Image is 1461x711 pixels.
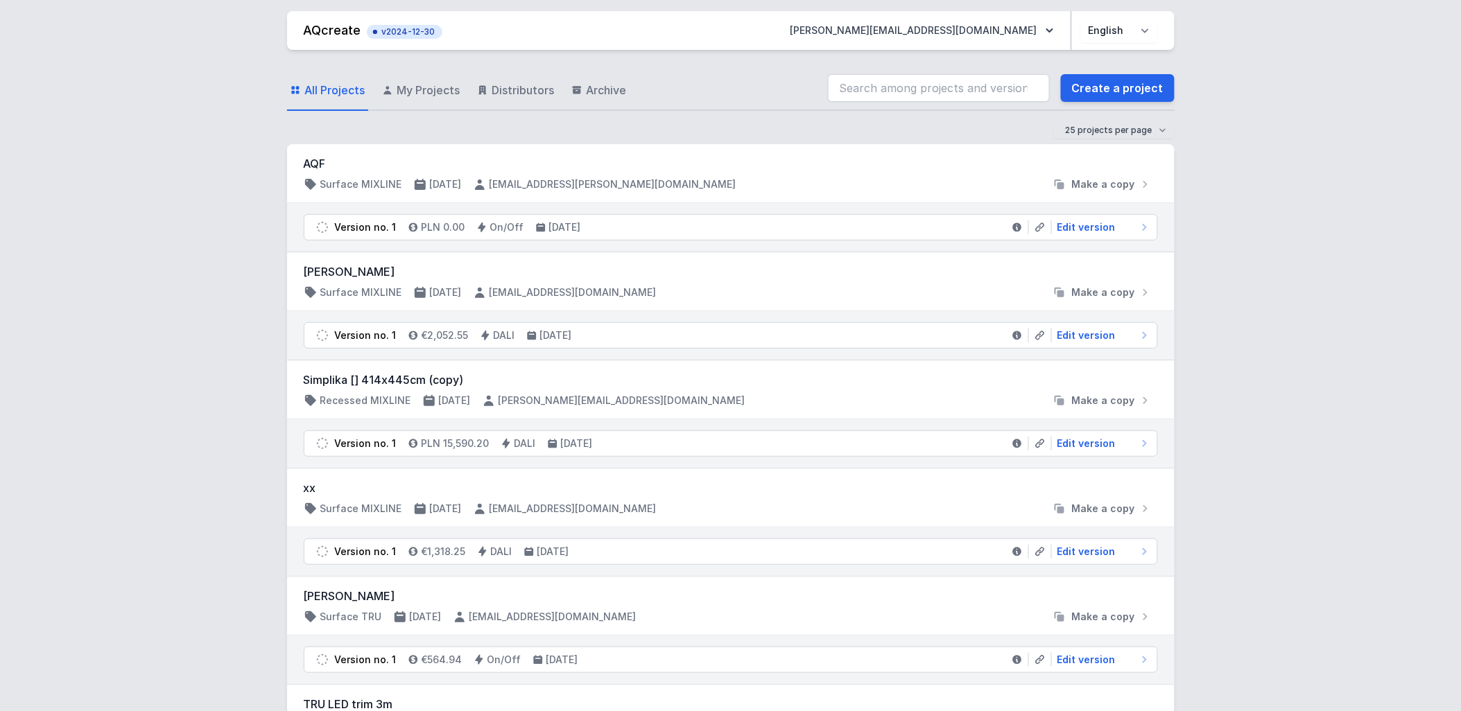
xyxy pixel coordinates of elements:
a: Archive [569,71,630,111]
h3: Simplika [] 414x445cm (copy) [304,371,1158,388]
h4: [DATE] [540,328,572,342]
span: Edit version [1057,328,1116,342]
h4: €564.94 [422,653,462,667]
span: All Projects [305,82,365,98]
a: Edit version [1052,220,1152,234]
div: Version no. 1 [335,220,397,234]
h4: [EMAIL_ADDRESS][DOMAIN_NAME] [490,286,657,299]
a: All Projects [287,71,368,111]
h4: [DATE] [549,220,581,234]
button: Make a copy [1047,502,1158,516]
a: Create a project [1061,74,1175,102]
input: Search among projects and versions... [828,74,1050,102]
h4: [DATE] [537,545,569,559]
h3: [PERSON_NAME] [304,588,1158,604]
h4: [EMAIL_ADDRESS][DOMAIN_NAME] [469,610,637,624]
span: Distributors [492,82,555,98]
h4: [DATE] [410,610,442,624]
span: Make a copy [1072,610,1135,624]
h4: On/Off [487,653,521,667]
h3: [PERSON_NAME] [304,263,1158,280]
h4: DALI [515,437,536,450]
h4: On/Off [490,220,524,234]
h4: [DATE] [430,502,462,516]
span: Make a copy [1072,394,1135,407]
h4: PLN 0.00 [422,220,465,234]
h4: €1,318.25 [422,545,466,559]
h4: [DATE] [430,286,462,299]
h4: €2,052.55 [422,328,469,342]
h4: [EMAIL_ADDRESS][DOMAIN_NAME] [490,502,657,516]
a: Edit version [1052,328,1152,342]
a: My Projects [379,71,463,111]
div: Version no. 1 [335,545,397,559]
span: My Projects [397,82,460,98]
button: Make a copy [1047,177,1158,191]
h3: xx [304,480,1158,496]
h4: Surface MIXLINE [320,177,402,191]
h4: [PERSON_NAME][EMAIL_ADDRESS][DOMAIN_NAME] [499,394,745,407]
button: Make a copy [1047,610,1158,624]
span: Edit version [1057,220,1116,234]
h3: AQF [304,155,1158,172]
h4: [EMAIL_ADDRESS][PERSON_NAME][DOMAIN_NAME] [490,177,736,191]
h4: DALI [494,328,515,342]
div: Version no. 1 [335,437,397,450]
h4: [DATE] [546,653,578,667]
span: Archive [587,82,627,98]
span: Edit version [1057,545,1116,559]
h4: Recessed MIXLINE [320,394,411,407]
button: Make a copy [1047,394,1158,407]
img: draft.svg [315,653,329,667]
span: Make a copy [1072,177,1135,191]
div: Version no. 1 [335,653,397,667]
span: Edit version [1057,437,1116,450]
img: draft.svg [315,328,329,342]
span: Make a copy [1072,502,1135,516]
button: Make a copy [1047,286,1158,299]
select: Choose language [1080,18,1158,43]
span: Edit version [1057,653,1116,667]
img: draft.svg [315,220,329,234]
h4: DALI [491,545,512,559]
span: v2024-12-30 [374,26,435,37]
h4: Surface MIXLINE [320,502,402,516]
h4: [DATE] [430,177,462,191]
h4: PLN 15,590.20 [422,437,490,450]
img: draft.svg [315,545,329,559]
button: [PERSON_NAME][EMAIL_ADDRESS][DOMAIN_NAME] [779,18,1065,43]
a: Edit version [1052,437,1152,450]
div: Version no. 1 [335,328,397,342]
a: Edit version [1052,653,1152,667]
h4: [DATE] [439,394,471,407]
img: draft.svg [315,437,329,450]
button: v2024-12-30 [367,22,442,39]
a: Distributors [474,71,557,111]
h4: Surface MIXLINE [320,286,402,299]
a: Edit version [1052,545,1152,559]
a: AQcreate [304,23,361,37]
h4: Surface TRU [320,610,382,624]
h4: [DATE] [561,437,593,450]
span: Make a copy [1072,286,1135,299]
